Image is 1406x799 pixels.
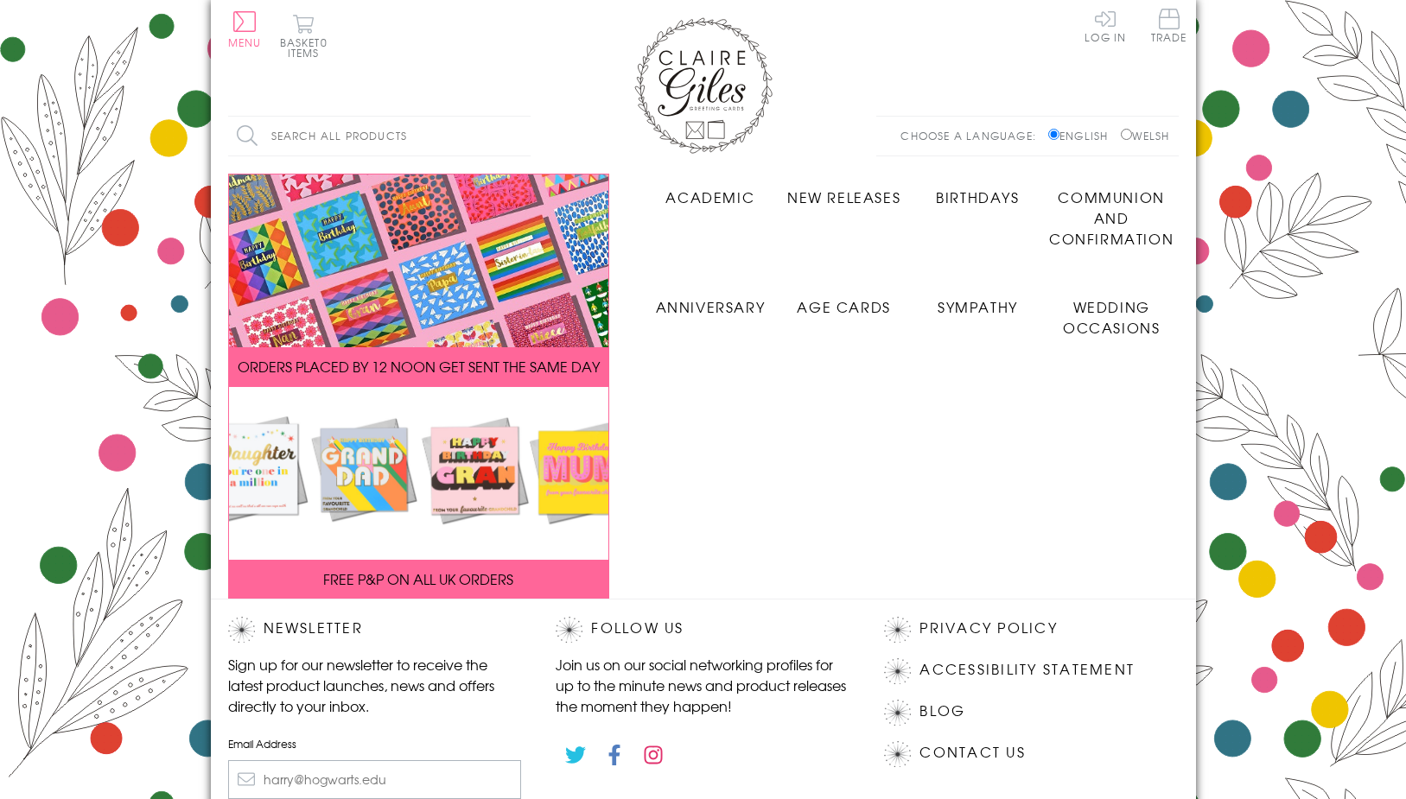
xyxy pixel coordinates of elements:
h2: Follow Us [556,617,849,643]
span: Menu [228,35,262,50]
button: Menu [228,11,262,48]
input: English [1048,129,1059,140]
a: Log In [1085,9,1126,42]
span: ORDERS PLACED BY 12 NOON GET SENT THE SAME DAY [238,356,600,377]
a: Blog [919,700,965,723]
a: New Releases [777,174,911,207]
span: Trade [1151,9,1187,42]
span: Anniversary [656,296,766,317]
img: Claire Giles Greetings Cards [634,17,773,154]
span: Wedding Occasions [1063,296,1160,338]
input: Search all products [228,117,531,155]
button: Basket0 items [280,14,328,58]
h2: Newsletter [228,617,522,643]
a: Sympathy [911,283,1045,317]
a: Age Cards [777,283,911,317]
label: Welsh [1121,128,1170,143]
span: Communion and Confirmation [1049,187,1174,249]
p: Choose a language: [900,128,1045,143]
span: Academic [665,187,754,207]
span: New Releases [787,187,900,207]
a: Academic [644,174,778,207]
span: FREE P&P ON ALL UK ORDERS [323,568,513,589]
label: Email Address [228,736,522,751]
a: Accessibility Statement [919,658,1135,682]
a: Privacy Policy [919,617,1057,640]
span: 0 items [288,35,328,60]
span: Age Cards [797,296,890,317]
a: Communion and Confirmation [1045,174,1179,249]
a: Birthdays [911,174,1045,207]
span: Birthdays [936,187,1019,207]
a: Trade [1151,9,1187,46]
input: Welsh [1121,129,1132,140]
p: Join us on our social networking profiles for up to the minute news and product releases the mome... [556,654,849,716]
label: English [1048,128,1117,143]
a: Wedding Occasions [1045,283,1179,338]
a: Anniversary [644,283,778,317]
span: Sympathy [938,296,1018,317]
input: Search [513,117,531,155]
a: Contact Us [919,741,1025,764]
p: Sign up for our newsletter to receive the latest product launches, news and offers directly to yo... [228,654,522,716]
input: harry@hogwarts.edu [228,760,522,799]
